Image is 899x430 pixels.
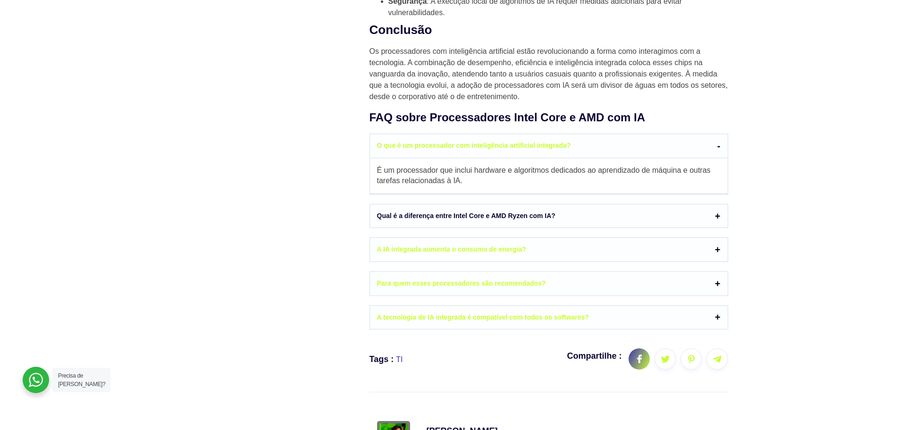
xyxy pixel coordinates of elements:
a: A tecnologia de IA integrada é compatível com todos os softwares? [370,306,728,329]
a: O que é um processador com inteligência artificial integrada? [370,134,728,158]
span: TI [396,354,403,365]
a: Para quem esses processadores são recomendados? [370,272,728,295]
a: social-share [655,348,676,370]
div: Widget de chat [852,385,899,430]
strong: FAQ sobre Processadores Intel Core e AMD com IA [370,111,646,124]
a: A IA integrada aumenta o consumo de energia? [370,238,728,261]
iframe: Chat Widget [852,385,899,430]
a: social-share [681,348,702,370]
a: social-share [706,348,728,370]
p: Compartilhe : [567,350,622,363]
a: social-share [629,348,650,370]
div: Tags : [370,353,394,366]
span: Precisa de [PERSON_NAME]? [58,372,105,388]
strong: Conclusão [370,23,432,37]
p: Os processadores com inteligência artificial estão revolucionando a forma como interagimos com a ... [370,46,728,102]
p: O que é um processador com inteligência artificial integrada? [370,158,728,194]
a: Qual é a diferença entre Intel Core e AMD Ryzen com IA? [370,204,728,228]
